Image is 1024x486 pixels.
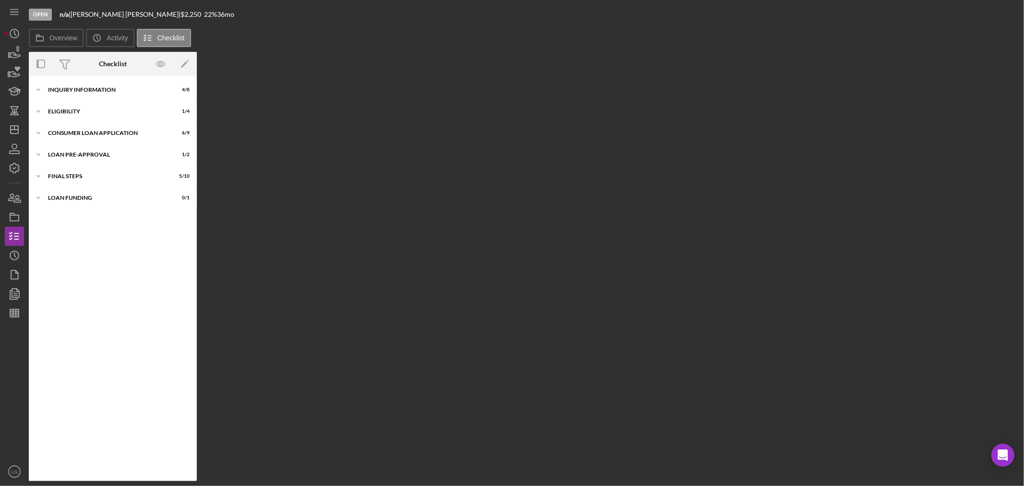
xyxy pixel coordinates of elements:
[99,60,127,68] div: Checklist
[71,11,181,18] div: [PERSON_NAME] [PERSON_NAME] |
[48,195,166,201] div: Loan Funding
[172,109,190,114] div: 1 / 4
[991,444,1014,467] div: Open Intercom Messenger
[157,34,185,42] label: Checklist
[107,34,128,42] label: Activity
[137,29,191,47] button: Checklist
[181,10,201,18] span: $2,250
[172,152,190,158] div: 1 / 2
[172,173,190,179] div: 5 / 10
[172,87,190,93] div: 4 / 8
[204,11,217,18] div: 22 %
[12,469,18,474] text: LG
[172,130,190,136] div: 6 / 9
[48,87,166,93] div: Inquiry Information
[5,462,24,481] button: LG
[172,195,190,201] div: 0 / 1
[48,152,166,158] div: Loan Pre-Approval
[217,11,234,18] div: 36 mo
[60,11,71,18] div: |
[49,34,77,42] label: Overview
[60,10,69,18] b: n/a
[29,9,52,21] div: Open
[48,130,166,136] div: Consumer Loan Application
[86,29,134,47] button: Activity
[48,173,166,179] div: FINAL STEPS
[29,29,84,47] button: Overview
[48,109,166,114] div: Eligibility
